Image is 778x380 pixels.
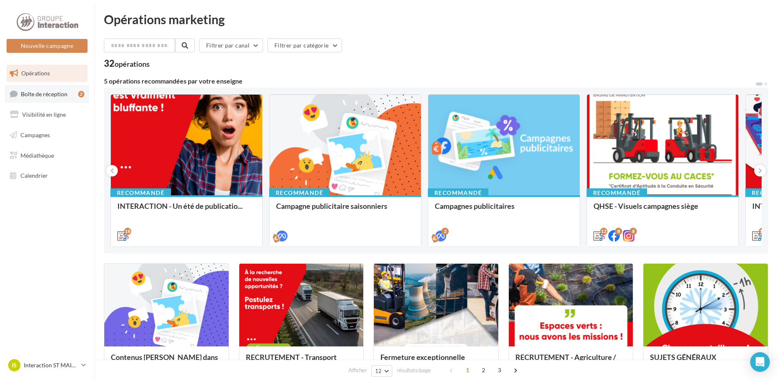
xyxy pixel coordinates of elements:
span: Calendrier [20,172,48,179]
span: 2 [477,364,490,377]
span: Fermeture exceptionnelle [380,353,465,362]
span: 12 [375,368,382,374]
a: Opérations [5,65,89,82]
div: 8 [615,228,622,235]
a: IS Interaction ST MAIXENT [7,357,88,373]
span: résultats/page [397,366,431,374]
button: Filtrer par canal [199,38,263,52]
span: 3 [493,364,506,377]
div: 12 [600,228,607,235]
span: QHSE - Visuels campagnes siège [594,201,698,210]
a: Calendrier [5,167,89,184]
span: 1 [461,364,474,377]
span: INTERACTION - Un été de publicatio... [117,201,243,210]
div: Recommandé [110,188,171,197]
div: 2 [441,228,449,235]
span: Opérations [21,70,50,77]
span: Campagnes publicitaires [435,201,515,210]
button: Filtrer par catégorie [268,38,342,52]
div: Open Intercom Messenger [750,352,770,372]
div: 12 [759,228,766,235]
a: Médiathèque [5,147,89,164]
span: Campagne publicitaire saisonniers [276,201,387,210]
span: Afficher [349,366,367,374]
div: 8 [630,228,637,235]
span: Campagnes [20,131,50,138]
div: Recommandé [587,188,647,197]
div: 2 [78,91,84,97]
a: Campagnes [5,127,89,144]
p: Interaction ST MAIXENT [24,361,78,369]
div: 32 [104,59,150,68]
a: Visibilité en ligne [5,106,89,123]
div: Opérations marketing [104,13,768,25]
div: Recommandé [428,188,488,197]
button: 12 [371,365,392,377]
span: SUJETS GÉNÉRAUX [650,353,716,362]
span: Boîte de réception [21,90,67,97]
button: Nouvelle campagne [7,39,88,53]
span: IS [12,361,17,369]
a: Boîte de réception2 [5,85,89,103]
span: Visibilité en ligne [22,111,66,118]
div: 5 opérations recommandées par votre enseigne [104,78,755,84]
div: Recommandé [269,188,330,197]
span: Médiathèque [20,152,54,158]
div: opérations [115,60,150,68]
span: RECRUTEMENT - Transport [246,353,337,362]
div: 18 [124,228,131,235]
